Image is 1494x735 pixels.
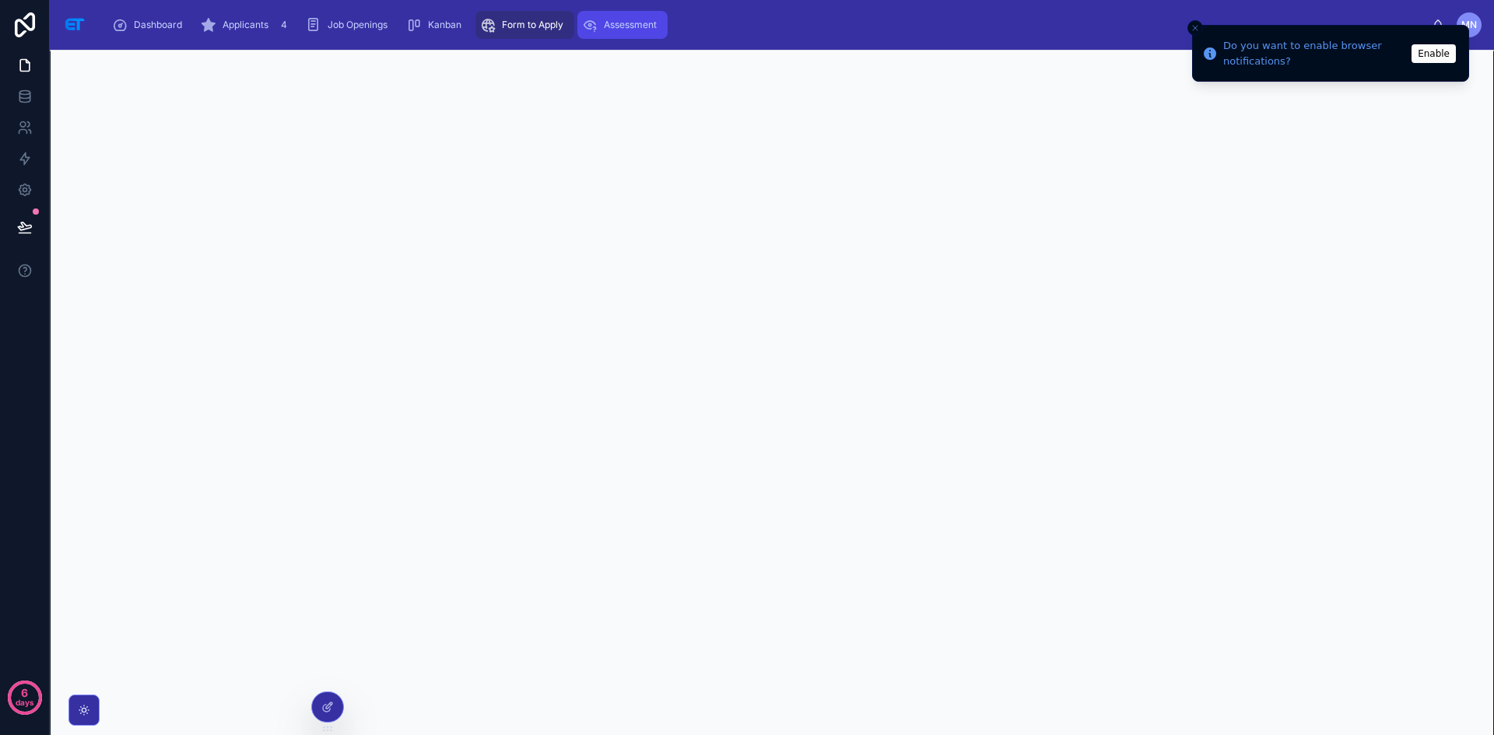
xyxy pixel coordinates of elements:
[328,19,388,31] span: Job Openings
[107,11,193,39] a: Dashboard
[100,8,1432,42] div: scrollable content
[21,685,28,701] p: 6
[1461,19,1477,31] span: MN
[62,12,87,37] img: App logo
[475,11,574,39] a: Form to Apply
[577,11,668,39] a: Assessment
[301,11,398,39] a: Job Openings
[604,19,657,31] span: Assessment
[223,19,268,31] span: Applicants
[196,11,298,39] a: Applicants4
[1412,44,1456,63] button: Enable
[428,19,461,31] span: Kanban
[1187,20,1203,36] button: Close toast
[502,19,563,31] span: Form to Apply
[16,691,34,713] p: days
[134,19,182,31] span: Dashboard
[275,16,293,34] div: 4
[402,11,472,39] a: Kanban
[1223,38,1407,68] div: Do you want to enable browser notifications?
